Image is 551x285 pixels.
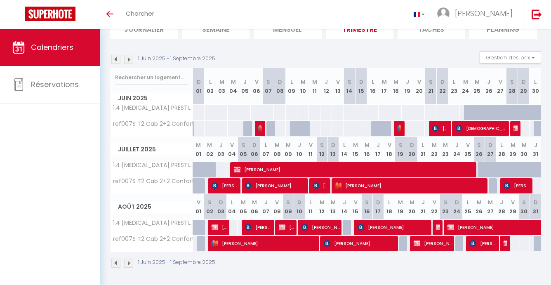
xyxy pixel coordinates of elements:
[466,141,470,149] abbr: V
[496,194,507,219] th: 28
[252,141,257,149] abbr: D
[331,198,336,206] abbr: M
[518,68,529,105] th: 29
[406,194,417,219] th: 20
[316,137,327,162] th: 12
[204,137,215,162] th: 02
[196,141,201,149] abbr: M
[309,68,320,105] th: 11
[286,141,291,149] abbr: M
[205,68,216,105] th: 02
[305,194,316,219] th: 11
[429,78,433,86] abbr: S
[487,78,490,86] abbr: J
[456,120,506,136] span: [DEMOGRAPHIC_DATA][PERSON_NAME]
[339,194,350,219] th: 14
[379,68,390,105] th: 17
[238,137,249,162] th: 05
[320,68,332,105] th: 12
[444,198,447,206] abbr: S
[286,198,290,206] abbr: S
[112,105,194,111] span: 1.4 [MEDICAL_DATA] PRESTIGE Terrasses Fleuries
[215,194,226,219] th: 03
[31,42,73,52] span: Calendriers
[350,137,361,162] th: 15
[212,236,319,251] span: [PERSON_NAME]
[230,141,234,149] abbr: V
[410,198,414,206] abbr: M
[324,236,397,251] span: [PERSON_NAME]
[336,78,340,86] abbr: V
[518,194,530,219] th: 30
[417,78,421,86] abbr: V
[283,137,294,162] th: 09
[499,78,502,86] abbr: V
[327,194,339,219] th: 13
[504,178,530,193] span: [PERSON_NAME]
[126,9,154,18] span: Chercher
[372,194,384,219] th: 17
[436,219,440,235] span: [PERSON_NAME]
[496,137,507,162] th: 28
[320,198,325,206] abbr: M
[309,141,313,149] abbr: V
[455,198,459,206] abbr: D
[530,68,541,105] th: 30
[339,137,350,162] th: 14
[275,141,280,149] abbr: M
[522,78,526,86] abbr: D
[242,141,245,149] abbr: S
[216,68,228,105] th: 03
[294,194,305,219] th: 10
[448,68,460,105] th: 23
[193,68,205,105] th: 01
[243,78,247,86] abbr: J
[264,198,268,206] abbr: J
[219,198,223,206] abbr: D
[231,78,236,86] abbr: M
[226,194,238,219] th: 04
[440,137,451,162] th: 23
[453,78,455,86] abbr: L
[480,51,541,64] button: Gestion des prix
[208,198,212,206] abbr: S
[294,137,305,162] th: 10
[111,201,193,213] span: Août 2025
[255,78,259,86] abbr: V
[384,194,395,219] th: 18
[207,141,212,149] abbr: M
[361,194,372,219] th: 16
[367,68,379,105] th: 16
[485,137,496,162] th: 27
[301,78,306,86] abbr: M
[451,137,462,162] th: 24
[358,219,431,235] span: [PERSON_NAME]
[228,68,239,105] th: 04
[399,141,403,149] abbr: S
[372,137,384,162] th: 17
[471,68,483,105] th: 25
[384,137,395,162] th: 18
[290,78,293,86] abbr: L
[365,141,370,149] abbr: M
[245,178,306,193] span: [PERSON_NAME]
[197,78,201,86] abbr: D
[316,194,327,219] th: 12
[226,137,238,162] th: 04
[313,178,328,193] span: [PERSON_NAME]
[451,194,462,219] th: 24
[251,68,262,105] th: 06
[238,194,249,219] th: 05
[219,78,224,86] abbr: M
[298,141,301,149] abbr: J
[393,78,398,86] abbr: M
[473,137,485,162] th: 26
[197,198,200,206] abbr: V
[511,198,515,206] abbr: V
[262,68,274,105] th: 07
[395,137,406,162] th: 19
[530,194,541,219] th: 31
[460,68,471,105] th: 24
[279,219,294,235] span: [PERSON_NAME]
[425,68,436,105] th: 21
